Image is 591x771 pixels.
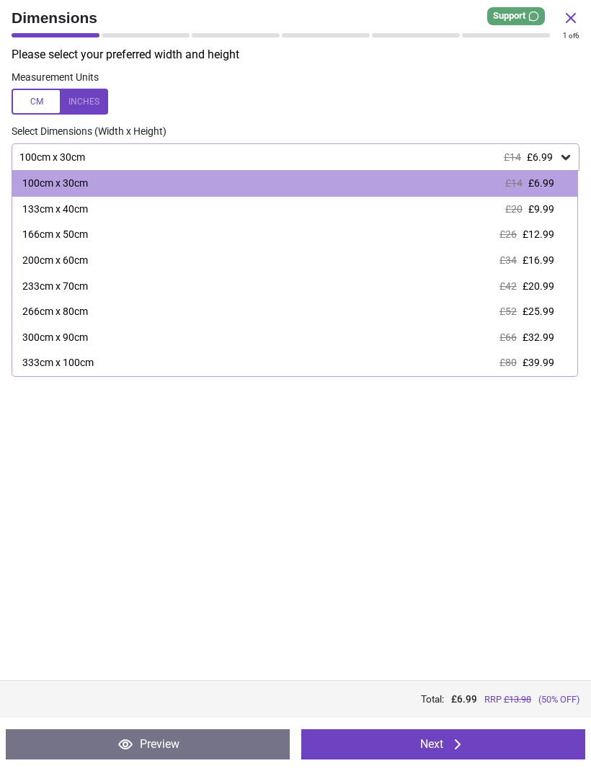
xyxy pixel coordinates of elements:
span: £52 [499,306,517,317]
p: Please select your preferred width and height [12,47,591,63]
span: Dimensions [12,7,562,28]
span: £80 [499,357,517,368]
button: Preview [6,729,290,759]
span: £34 [499,254,517,266]
div: 333cm x 100cm [22,356,94,370]
span: £16.99 [523,254,554,266]
div: Total: [12,692,579,706]
span: 6.99 [457,693,477,705]
div: 100cm x 30cm [18,151,559,164]
span: £20.99 [523,280,554,292]
span: RRP [484,693,531,706]
div: 133cm x 40cm [22,202,88,217]
span: £ 13.98 [504,694,531,705]
span: £66 [499,331,517,343]
span: £6.99 [527,151,553,163]
div: 233cm x 70cm [22,280,88,294]
div: 166cm x 50cm [22,228,88,242]
span: £14 [505,177,523,189]
div: 300cm x 90cm [22,331,88,345]
span: £6.99 [528,177,554,189]
span: £20 [505,203,523,215]
label: Measurement Units [12,71,99,85]
div: 266cm x 80cm [22,305,88,319]
span: £9.99 [528,203,554,215]
span: £42 [499,280,517,292]
div: 200cm x 60cm [22,254,88,268]
span: (50% OFF) [538,693,579,706]
span: £14 [504,151,521,163]
span: £ [451,692,477,706]
button: Next [301,729,585,759]
span: £12.99 [523,228,554,240]
span: £25.99 [523,306,554,317]
span: £26 [499,228,517,240]
span: £32.99 [523,331,554,343]
div: of 6 [563,31,579,41]
span: 1 [563,32,567,40]
div: 100cm x 30cm [22,177,88,191]
div: Support [487,7,545,25]
span: £39.99 [523,357,554,368]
